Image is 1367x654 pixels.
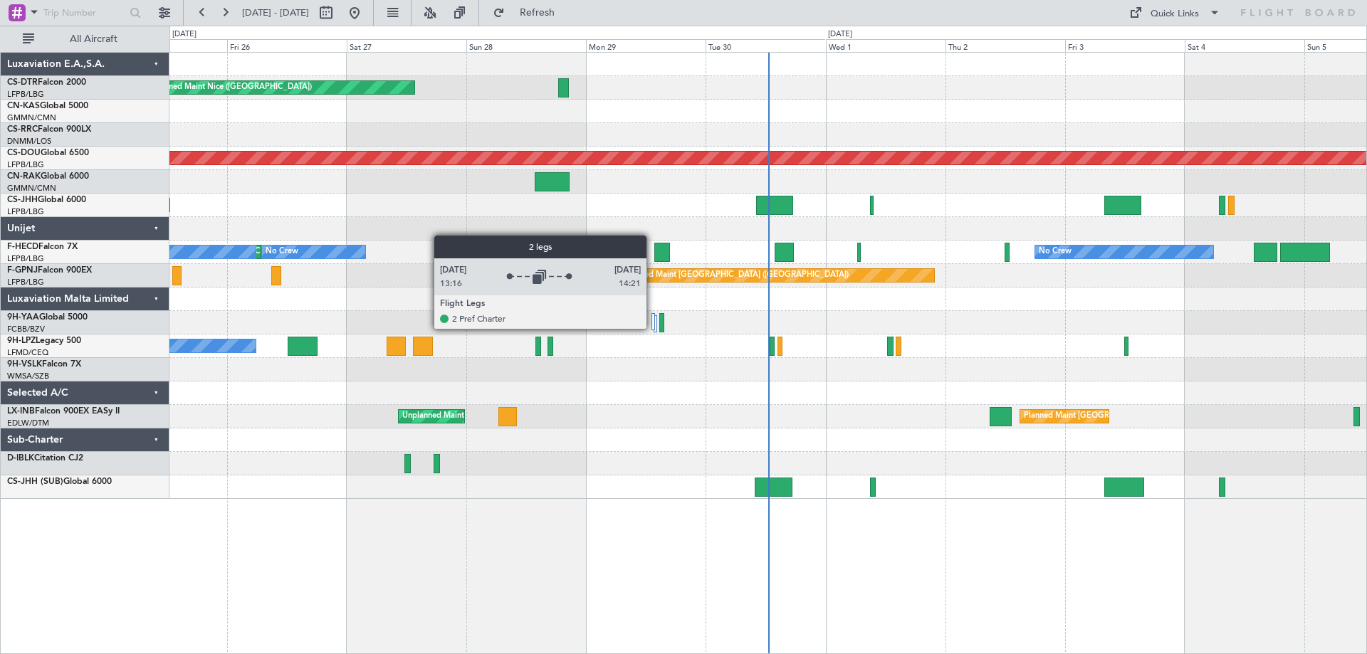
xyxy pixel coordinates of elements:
[1039,241,1072,263] div: No Crew
[946,39,1065,52] div: Thu 2
[153,77,312,98] div: Planned Maint Nice ([GEOGRAPHIC_DATA])
[7,478,112,486] a: CS-JHH (SUB)Global 6000
[7,125,38,134] span: CS-RRC
[828,28,852,41] div: [DATE]
[466,39,586,52] div: Sun 28
[242,6,309,19] span: [DATE] - [DATE]
[37,34,150,44] span: All Aircraft
[706,39,825,52] div: Tue 30
[7,313,39,322] span: 9H-YAA
[7,371,49,381] a: WMSA/SZB
[586,39,706,52] div: Mon 29
[7,78,38,87] span: CS-DTR
[826,39,946,52] div: Wed 1
[7,337,36,345] span: 9H-LPZ
[7,454,34,463] span: D-IBLK
[43,2,125,23] input: Trip Number
[7,206,44,217] a: LFPB/LBG
[508,8,567,18] span: Refresh
[172,28,197,41] div: [DATE]
[7,478,63,486] span: CS-JHH (SUB)
[7,313,88,322] a: 9H-YAAGlobal 5000
[7,347,48,358] a: LFMD/CEQ
[1065,39,1185,52] div: Fri 3
[7,454,83,463] a: D-IBLKCitation CJ2
[7,172,41,181] span: CN-RAK
[402,406,530,427] div: Unplanned Maint Roma (Ciampino)
[7,407,120,416] a: LX-INBFalcon 900EX EASy II
[7,266,92,275] a: F-GPNJFalcon 900EX
[7,266,38,275] span: F-GPNJ
[7,253,44,264] a: LFPB/LBG
[7,243,78,251] a: F-HECDFalcon 7X
[7,136,51,147] a: DNMM/LOS
[7,125,91,134] a: CS-RRCFalcon 900LX
[266,241,298,263] div: No Crew
[7,324,45,334] a: FCBB/BZV
[7,89,44,100] a: LFPB/LBG
[7,149,89,157] a: CS-DOUGlobal 6500
[1151,7,1199,21] div: Quick Links
[227,39,347,52] div: Fri 26
[486,1,572,24] button: Refresh
[7,360,81,369] a: 9H-VSLKFalcon 7X
[347,39,466,52] div: Sat 27
[1024,406,1160,427] div: Planned Maint [GEOGRAPHIC_DATA]
[7,337,81,345] a: 9H-LPZLegacy 500
[7,102,40,110] span: CN-KAS
[1185,39,1304,52] div: Sat 4
[16,28,154,51] button: All Aircraft
[7,159,44,170] a: LFPB/LBG
[7,418,49,428] a: EDLW/DTM
[7,112,56,123] a: GMMN/CMN
[7,102,88,110] a: CN-KASGlobal 5000
[7,149,41,157] span: CS-DOU
[7,407,35,416] span: LX-INB
[7,196,38,204] span: CS-JHH
[1122,1,1227,24] button: Quick Links
[7,196,86,204] a: CS-JHHGlobal 6000
[7,183,56,194] a: GMMN/CMN
[7,360,42,369] span: 9H-VSLK
[7,243,38,251] span: F-HECD
[7,277,44,288] a: LFPB/LBG
[7,172,89,181] a: CN-RAKGlobal 6000
[7,78,86,87] a: CS-DTRFalcon 2000
[624,265,849,286] div: Planned Maint [GEOGRAPHIC_DATA] ([GEOGRAPHIC_DATA])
